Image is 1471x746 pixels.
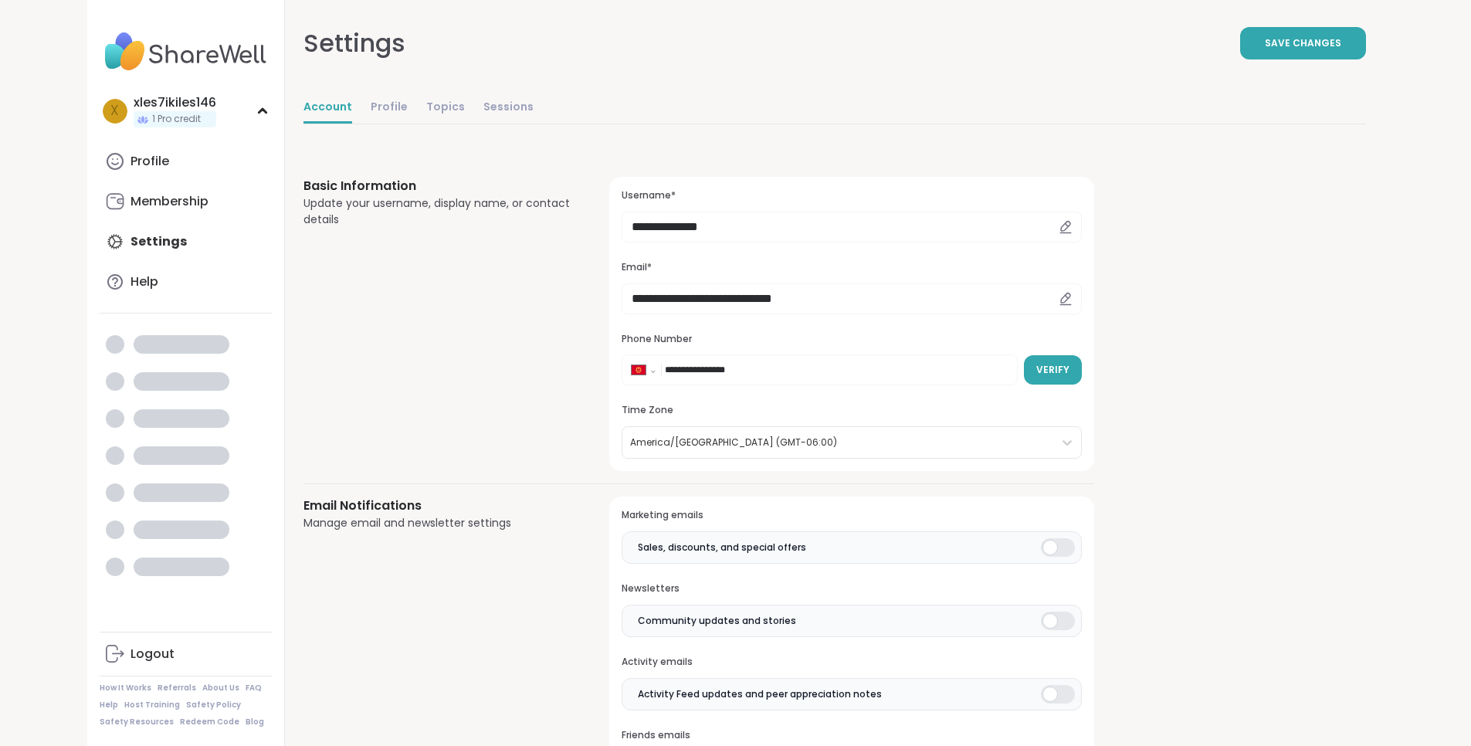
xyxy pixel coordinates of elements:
span: x [110,101,119,121]
div: Logout [130,646,175,663]
div: Update your username, display name, or contact details [303,195,573,228]
a: Profile [371,93,408,124]
a: Referrals [158,683,196,693]
h3: Activity emails [622,656,1081,669]
a: Help [100,700,118,710]
h3: Email* [622,261,1081,274]
h3: Phone Number [622,333,1081,346]
a: How It Works [100,683,151,693]
div: xles7ikiles146 [134,94,216,111]
h3: Friends emails [622,729,1081,742]
a: Logout [100,636,272,673]
a: Safety Policy [186,700,241,710]
a: Topics [426,93,465,124]
h3: Time Zone [622,404,1081,417]
span: Community updates and stories [638,614,796,628]
button: Verify [1024,355,1082,385]
img: ShareWell Nav Logo [100,25,272,79]
span: Sales, discounts, and special offers [638,541,806,554]
span: Activity Feed updates and peer appreciation notes [638,687,882,701]
a: Sessions [483,93,534,124]
a: Membership [100,183,272,220]
a: About Us [202,683,239,693]
h3: Email Notifications [303,497,573,515]
a: FAQ [246,683,262,693]
a: Help [100,263,272,300]
div: Membership [130,193,208,210]
a: Account [303,93,352,124]
div: Profile [130,153,169,170]
h3: Newsletters [622,582,1081,595]
span: Save Changes [1265,36,1341,50]
div: Help [130,273,158,290]
div: Settings [303,25,405,62]
h3: Basic Information [303,177,573,195]
a: Safety Resources [100,717,174,727]
button: Save Changes [1240,27,1366,59]
span: 1 Pro credit [152,113,201,126]
h3: Username* [622,189,1081,202]
h3: Marketing emails [622,509,1081,522]
a: Profile [100,143,272,180]
a: Blog [246,717,264,727]
a: Host Training [124,700,180,710]
span: Verify [1036,363,1069,377]
a: Redeem Code [180,717,239,727]
div: Manage email and newsletter settings [303,515,573,531]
